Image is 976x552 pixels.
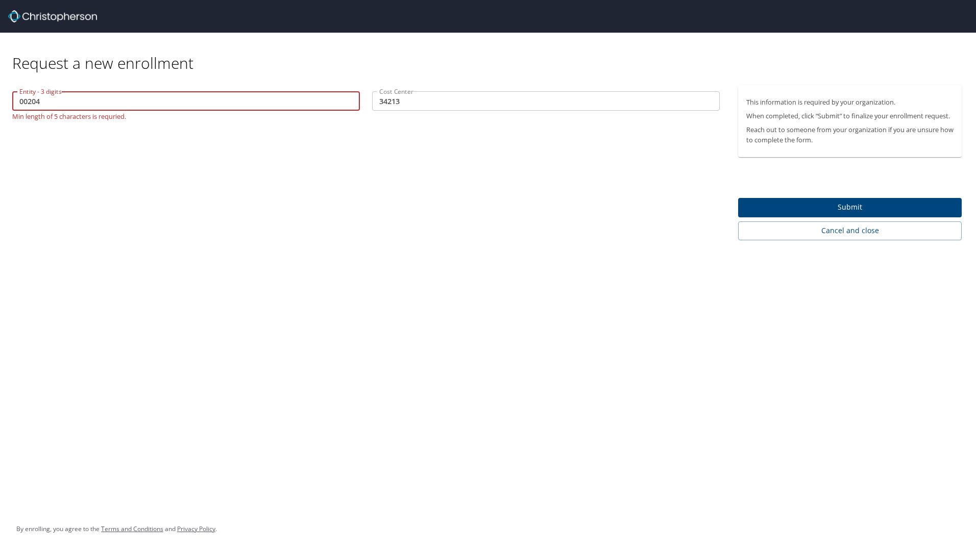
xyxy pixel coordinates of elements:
[12,91,360,111] input: EX:
[372,91,720,111] input: EX:
[746,97,954,107] p: This information is required by your organization.
[746,224,954,237] span: Cancel and close
[746,201,954,214] span: Submit
[12,33,970,73] div: Request a new enrollment
[746,111,954,121] p: When completed, click “Submit” to finalize your enrollment request.
[746,125,954,144] p: Reach out to someone from your organization if you are unsure how to complete the form.
[177,524,215,533] a: Privacy Policy
[738,198,962,218] button: Submit
[16,516,217,542] div: By enrolling, you agree to the and .
[738,221,962,240] button: Cancel and close
[12,111,360,120] p: Min length of 5 characters is requried.
[8,10,97,22] img: cbt logo
[101,524,163,533] a: Terms and Conditions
